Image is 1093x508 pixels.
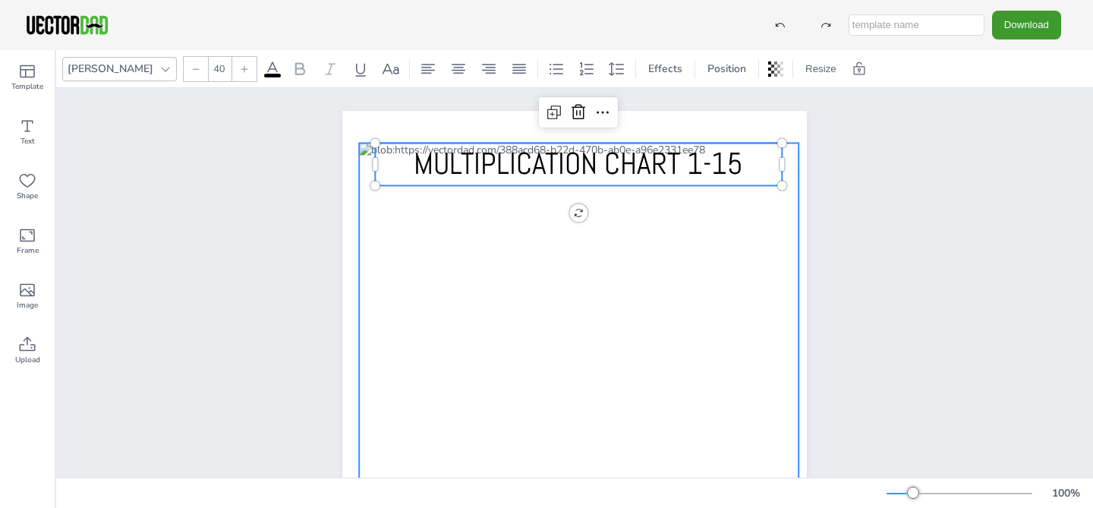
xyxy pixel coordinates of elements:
img: VectorDad-1.png [24,14,110,36]
span: Upload [15,354,40,366]
span: Effects [645,62,685,76]
span: MULTIPLICATION CHART 1-15 [414,144,743,183]
div: [PERSON_NAME] [65,58,156,79]
button: Download [992,11,1061,39]
span: Position [704,62,749,76]
input: template name [849,14,984,36]
span: Text [20,135,35,147]
span: Image [17,299,38,311]
div: 100 % [1047,486,1084,500]
button: Resize [799,57,843,81]
span: Frame [17,245,39,257]
span: Shape [17,190,38,202]
span: Template [11,80,43,93]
